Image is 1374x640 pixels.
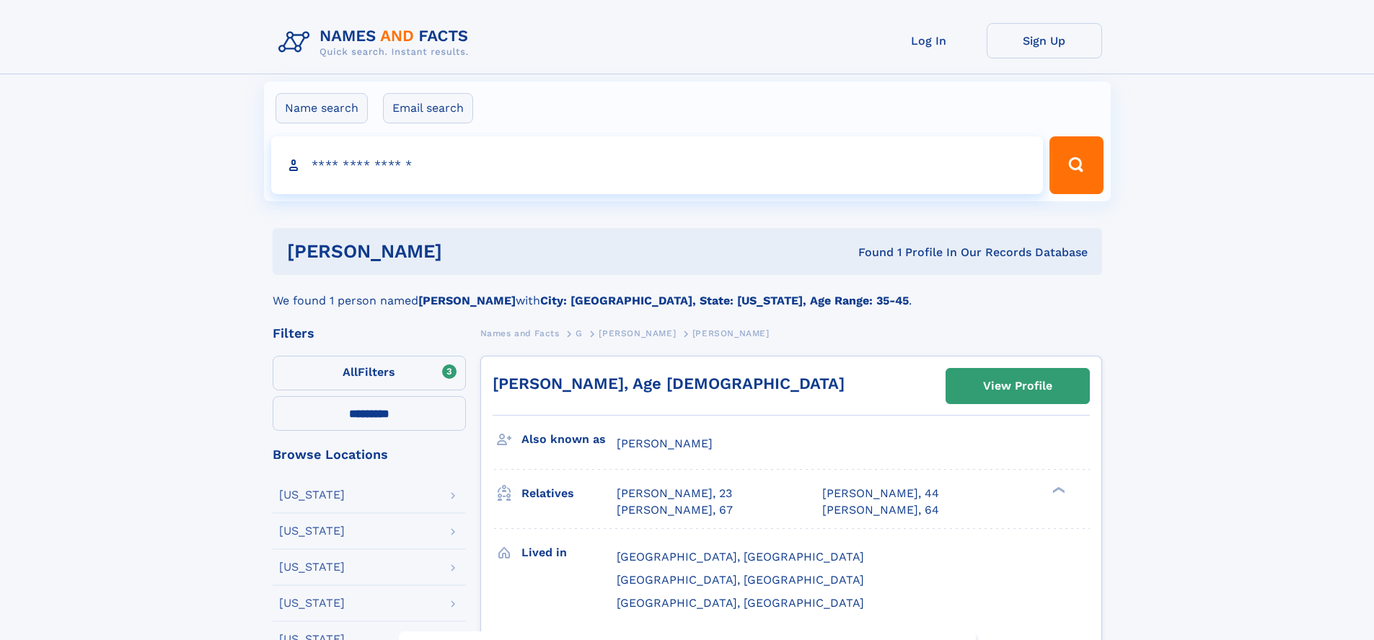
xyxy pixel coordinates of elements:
[271,136,1044,194] input: search input
[521,481,617,506] h3: Relatives
[279,525,345,537] div: [US_STATE]
[692,328,770,338] span: [PERSON_NAME]
[383,93,473,123] label: Email search
[279,597,345,609] div: [US_STATE]
[480,324,560,342] a: Names and Facts
[983,369,1052,403] div: View Profile
[617,573,864,587] span: [GEOGRAPHIC_DATA], [GEOGRAPHIC_DATA]
[599,328,676,338] span: [PERSON_NAME]
[822,486,939,501] a: [PERSON_NAME], 44
[521,427,617,452] h3: Also known as
[1049,486,1066,495] div: ❯
[946,369,1089,403] a: View Profile
[617,596,864,610] span: [GEOGRAPHIC_DATA], [GEOGRAPHIC_DATA]
[279,561,345,573] div: [US_STATE]
[273,275,1102,310] div: We found 1 person named with .
[822,502,939,518] a: [PERSON_NAME], 64
[576,324,583,342] a: G
[871,23,987,58] a: Log In
[617,437,713,450] span: [PERSON_NAME]
[279,489,345,501] div: [US_STATE]
[273,448,466,461] div: Browse Locations
[617,486,732,501] a: [PERSON_NAME], 23
[1049,136,1103,194] button: Search Button
[273,356,466,390] label: Filters
[418,294,516,307] b: [PERSON_NAME]
[521,540,617,565] h3: Lived in
[987,23,1102,58] a: Sign Up
[617,550,864,564] span: [GEOGRAPHIC_DATA], [GEOGRAPHIC_DATA]
[650,245,1088,260] div: Found 1 Profile In Our Records Database
[617,502,733,518] a: [PERSON_NAME], 67
[273,327,466,340] div: Filters
[343,365,358,379] span: All
[540,294,909,307] b: City: [GEOGRAPHIC_DATA], State: [US_STATE], Age Range: 35-45
[599,324,676,342] a: [PERSON_NAME]
[493,374,845,393] a: [PERSON_NAME], Age [DEMOGRAPHIC_DATA]
[273,23,480,62] img: Logo Names and Facts
[287,242,651,260] h1: [PERSON_NAME]
[276,93,368,123] label: Name search
[576,328,583,338] span: G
